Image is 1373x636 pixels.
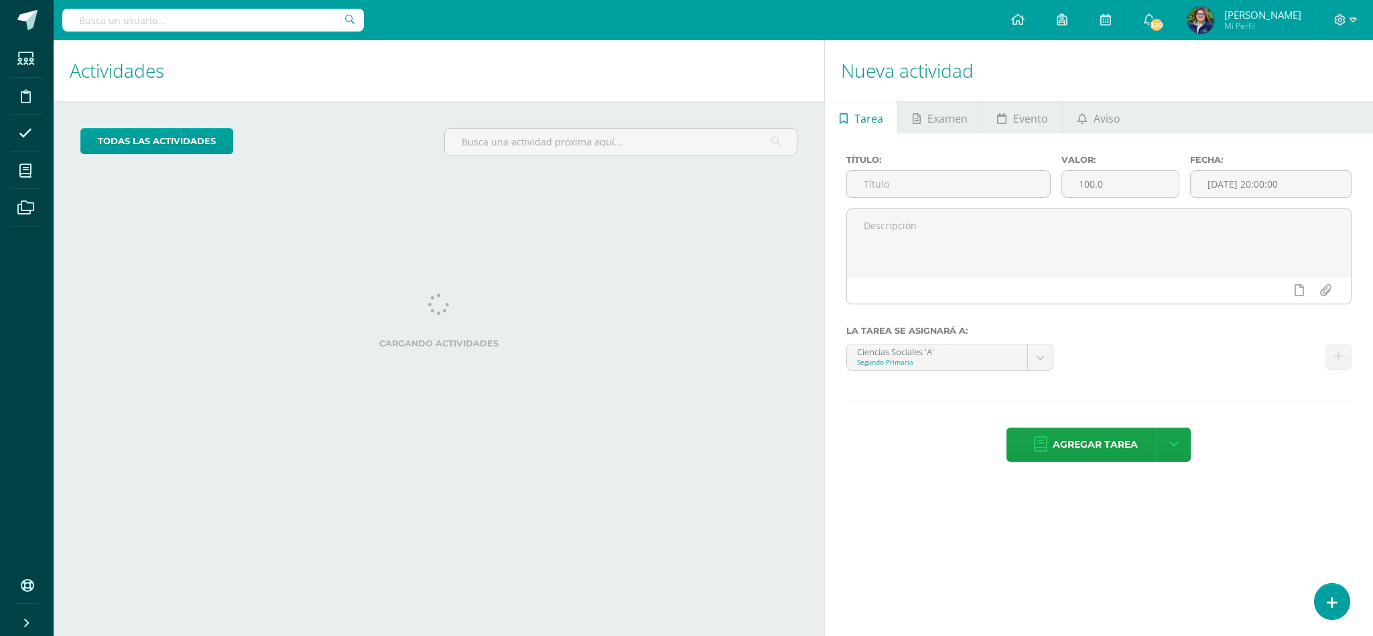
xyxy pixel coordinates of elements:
[854,103,883,135] span: Tarea
[857,357,1018,367] div: Segundo Primaria
[898,101,982,133] a: Examen
[846,155,1051,165] label: Título:
[982,101,1062,133] a: Evento
[445,129,797,155] input: Busca una actividad próxima aquí...
[847,344,1053,370] a: Ciencias Sociales 'A'Segundo Primaria
[825,101,897,133] a: Tarea
[1062,171,1179,197] input: Puntos máximos
[1224,8,1301,21] span: [PERSON_NAME]
[70,40,808,101] h1: Actividades
[841,40,1357,101] h1: Nueva actividad
[1094,103,1120,135] span: Aviso
[1190,155,1352,165] label: Fecha:
[62,9,364,31] input: Busca un usuario...
[1191,171,1351,197] input: Fecha de entrega
[1061,155,1180,165] label: Valor:
[1187,7,1214,34] img: cd816e1d9b99ce6ebfda1176cabbab92.png
[846,326,1352,336] label: La tarea se asignará a:
[1063,101,1134,133] a: Aviso
[1224,20,1301,31] span: Mi Perfil
[857,344,1018,357] div: Ciencias Sociales 'A'
[1013,103,1048,135] span: Evento
[80,338,797,348] label: Cargando actividades
[80,128,233,154] a: todas las Actividades
[847,171,1050,197] input: Título
[1053,428,1138,461] span: Agregar tarea
[1149,17,1164,32] span: 320
[927,103,968,135] span: Examen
